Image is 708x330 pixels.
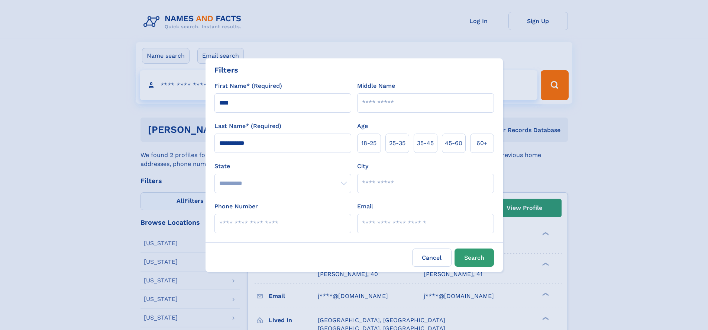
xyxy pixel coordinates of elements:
[389,139,405,148] span: 25‑35
[357,202,373,211] label: Email
[214,202,258,211] label: Phone Number
[214,122,281,131] label: Last Name* (Required)
[357,81,395,90] label: Middle Name
[412,249,452,267] label: Cancel
[214,162,351,171] label: State
[476,139,488,148] span: 60+
[214,81,282,90] label: First Name* (Required)
[361,139,376,148] span: 18‑25
[357,122,368,131] label: Age
[357,162,368,171] label: City
[445,139,462,148] span: 45‑60
[214,64,238,76] div: Filters
[417,139,434,148] span: 35‑45
[455,249,494,267] button: Search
